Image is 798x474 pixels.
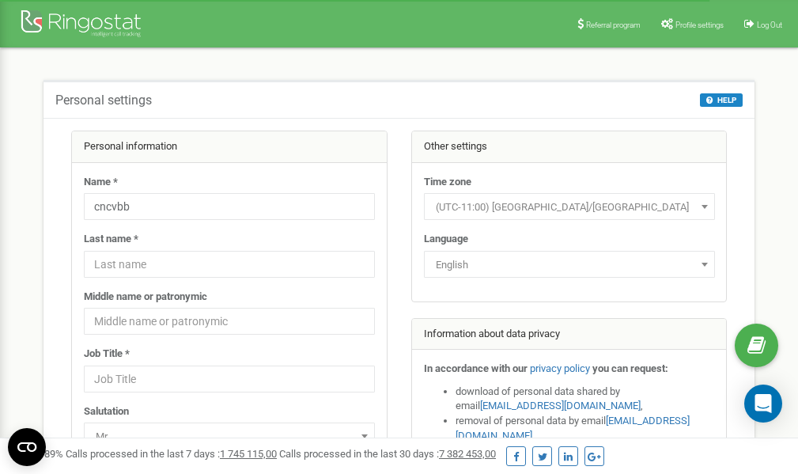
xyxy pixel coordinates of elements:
[84,347,130,362] label: Job Title *
[279,448,496,460] span: Calls processed in the last 30 days :
[84,366,375,392] input: Job Title
[456,385,715,414] li: download of personal data shared by email ,
[84,423,375,449] span: Mr.
[757,21,782,29] span: Log Out
[424,232,468,247] label: Language
[84,251,375,278] input: Last name
[530,362,590,374] a: privacy policy
[412,319,727,351] div: Information about data privacy
[700,93,743,107] button: HELP
[84,308,375,335] input: Middle name or patronymic
[429,196,709,218] span: (UTC-11:00) Pacific/Midway
[84,193,375,220] input: Name
[586,21,641,29] span: Referral program
[84,232,138,247] label: Last name *
[55,93,152,108] h5: Personal settings
[429,254,709,276] span: English
[84,175,118,190] label: Name *
[8,428,46,466] button: Open CMP widget
[675,21,724,29] span: Profile settings
[424,175,471,190] label: Time zone
[412,131,727,163] div: Other settings
[592,362,668,374] strong: you can request:
[424,362,528,374] strong: In accordance with our
[424,193,715,220] span: (UTC-11:00) Pacific/Midway
[439,448,496,460] u: 7 382 453,00
[424,251,715,278] span: English
[480,400,641,411] a: [EMAIL_ADDRESS][DOMAIN_NAME]
[456,414,715,443] li: removal of personal data by email ,
[84,290,207,305] label: Middle name or patronymic
[72,131,387,163] div: Personal information
[89,426,369,448] span: Mr.
[744,385,782,423] div: Open Intercom Messenger
[84,404,129,419] label: Salutation
[66,448,277,460] span: Calls processed in the last 7 days :
[220,448,277,460] u: 1 745 115,00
